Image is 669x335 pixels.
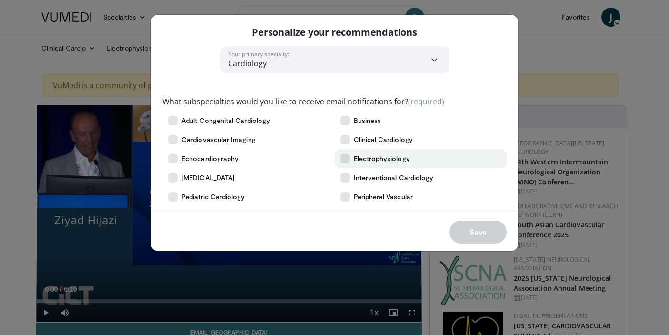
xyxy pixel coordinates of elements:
[354,135,413,144] span: Clinical Cardiology
[181,154,239,163] span: Echocardiography
[408,96,444,107] span: (required)
[162,96,444,107] label: What subspecialties would you like to receive email notifications for?
[354,154,410,163] span: Electrophysiology
[354,173,434,183] span: Interventional Cardiology
[181,135,256,144] span: Cardiovascular Imaging
[181,192,245,202] span: Pediatric Cardiology
[181,173,234,183] span: [MEDICAL_DATA]
[354,192,413,202] span: Peripheral Vascular
[252,26,417,39] p: Personalize your recommendations
[354,116,381,125] span: Business
[181,116,270,125] span: Adult Congenital Cardiology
